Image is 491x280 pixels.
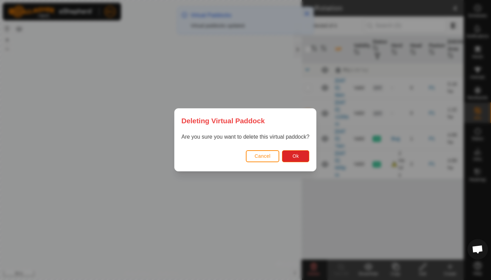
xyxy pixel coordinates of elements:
[467,239,488,260] div: Open chat
[181,115,265,126] span: Deleting Virtual Paddock
[282,150,310,162] button: Ok
[293,154,299,159] span: Ok
[246,150,280,162] button: Cancel
[181,133,309,141] p: Are you sure you want to delete this virtual paddock?
[255,154,271,159] span: Cancel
